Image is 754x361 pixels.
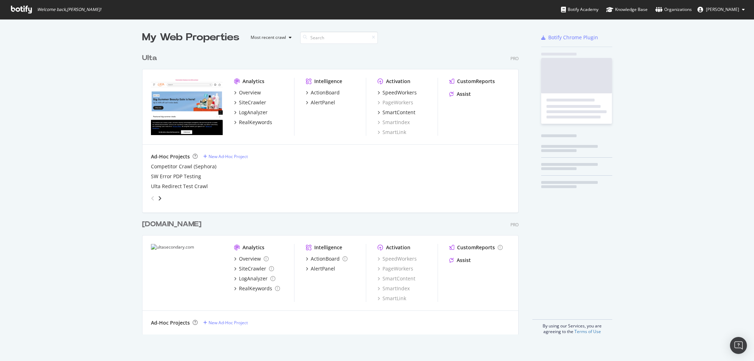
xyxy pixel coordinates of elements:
a: SmartContent [378,275,415,282]
div: LogAnalyzer [239,109,268,116]
a: Ulta [142,53,160,63]
div: Ad-Hoc Projects [151,153,190,160]
a: CustomReports [449,78,495,85]
a: ActionBoard [306,255,347,262]
a: SpeedWorkers [378,255,417,262]
div: Intelligence [314,244,342,251]
div: Botify Academy [561,6,598,13]
div: Activation [386,244,410,251]
div: ActionBoard [311,89,340,96]
a: SmartContent [378,109,415,116]
a: AlertPanel [306,99,335,106]
a: LogAnalyzer [234,109,268,116]
div: Most recent crawl [251,35,286,40]
div: Intelligence [314,78,342,85]
a: SmartLink [378,129,406,136]
div: Analytics [242,78,264,85]
div: RealKeywords [239,119,272,126]
a: RealKeywords [234,285,280,292]
a: Terms of Use [574,328,601,334]
a: Botify Chrome Plugin [541,34,598,41]
div: Overview [239,89,261,96]
div: Ulta [142,53,157,63]
a: PageWorkers [378,99,413,106]
a: Overview [234,89,261,96]
a: SiteCrawler [234,265,274,272]
a: Competitor Crawl (Sephora) [151,163,216,170]
div: angle-right [157,195,162,202]
div: New Ad-Hoc Project [209,153,248,159]
div: Pro [510,56,519,62]
a: [DOMAIN_NAME] [142,219,204,229]
div: CustomReports [457,244,495,251]
a: CustomReports [449,244,503,251]
div: Knowledge Base [606,6,648,13]
div: angle-left [148,193,157,204]
a: SW Error PDP Testing [151,173,201,180]
input: Search [300,31,378,44]
a: ActionBoard [306,89,340,96]
a: AlertPanel [306,265,335,272]
a: New Ad-Hoc Project [203,153,248,159]
button: [PERSON_NAME] [692,4,750,15]
a: SiteCrawler [234,99,266,106]
div: AlertPanel [311,265,335,272]
div: Analytics [242,244,264,251]
span: Dan Sgammato [706,6,739,12]
div: LogAnalyzer [239,275,268,282]
div: Assist [457,91,471,98]
div: Open Intercom Messenger [730,337,747,354]
a: Assist [449,257,471,264]
a: LogAnalyzer [234,275,275,282]
div: By using our Services, you are agreeing to the [532,319,612,334]
a: Assist [449,91,471,98]
button: Most recent crawl [245,32,294,43]
div: [DOMAIN_NAME] [142,219,201,229]
div: AlertPanel [311,99,335,106]
div: CustomReports [457,78,495,85]
a: SmartIndex [378,285,410,292]
div: SpeedWorkers [382,89,417,96]
a: SmartIndex [378,119,410,126]
span: Welcome back, [PERSON_NAME] ! [37,7,101,12]
a: New Ad-Hoc Project [203,320,248,326]
div: My Web Properties [142,30,239,45]
div: grid [142,45,524,334]
div: Activation [386,78,410,85]
a: Overview [234,255,269,262]
div: Botify Chrome Plugin [548,34,598,41]
a: PageWorkers [378,265,413,272]
div: Overview [239,255,261,262]
div: Organizations [655,6,692,13]
a: RealKeywords [234,119,272,126]
div: SmartContent [382,109,415,116]
div: SiteCrawler [239,99,266,106]
div: RealKeywords [239,285,272,292]
a: SpeedWorkers [378,89,417,96]
a: SmartLink [378,295,406,302]
img: www.ulta.com [151,78,223,135]
a: Ulta Redirect Test Crawl [151,183,208,190]
div: Pro [510,222,519,228]
div: SiteCrawler [239,265,266,272]
div: Assist [457,257,471,264]
div: Ad-Hoc Projects [151,319,190,326]
img: ultasecondary.com [151,244,223,302]
div: New Ad-Hoc Project [209,320,248,326]
div: ActionBoard [311,255,340,262]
